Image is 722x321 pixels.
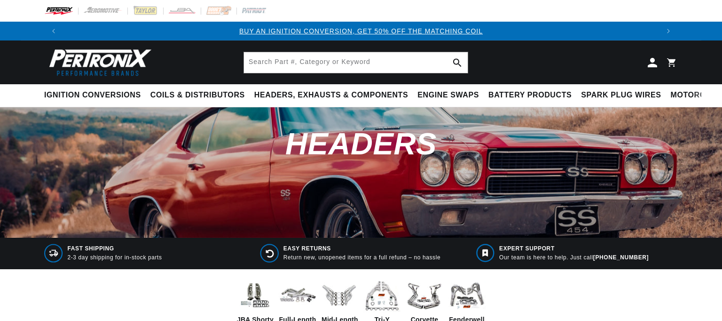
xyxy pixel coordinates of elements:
span: Battery Products [488,90,572,100]
a: [PHONE_NUMBER] [593,254,649,261]
slideshow-component: Translation missing: en.sections.announcements.announcement_bar [21,22,701,40]
img: Tri-Y Headers [363,277,401,314]
div: 1 of 3 [63,26,659,36]
summary: Ignition Conversions [44,84,146,106]
button: Search Part #, Category or Keyword [447,52,468,73]
span: Coils & Distributors [150,90,245,100]
img: Mid-Length Headers [321,277,359,314]
span: Spark Plug Wires [581,90,661,100]
span: FAST SHIPPING [68,245,162,253]
img: Full-Length Headers [279,281,316,310]
summary: Spark Plug Wires [576,84,666,106]
a: BUY AN IGNITION CONVERSION, GET 50% OFF THE MATCHING COIL [239,27,483,35]
img: Pertronix [44,46,152,79]
span: Headers, Exhausts & Components [254,90,408,100]
input: Search Part #, Category or Keyword [244,52,468,73]
p: Return new, unopened items for a full refund – no hassle [283,254,440,262]
span: EXPERT SUPPORT [499,245,649,253]
p: 2-3 day shipping for in-stock parts [68,254,162,262]
summary: Coils & Distributors [146,84,250,106]
span: Headers [285,127,437,161]
summary: Battery Products [484,84,576,106]
img: Fenderwell Headers [448,277,486,314]
img: JBA Shorty Headers [236,280,274,311]
span: Engine Swaps [417,90,479,100]
p: Our team is here to help. Just call [499,254,649,262]
button: Translation missing: en.sections.announcements.previous_announcement [44,22,63,40]
summary: Headers, Exhausts & Components [250,84,413,106]
div: Announcement [63,26,659,36]
summary: Engine Swaps [413,84,484,106]
img: Corvette Sidemount Headers [406,277,443,314]
span: EASY RETURNS [283,245,440,253]
span: Ignition Conversions [44,90,141,100]
button: Translation missing: en.sections.announcements.next_announcement [659,22,678,40]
